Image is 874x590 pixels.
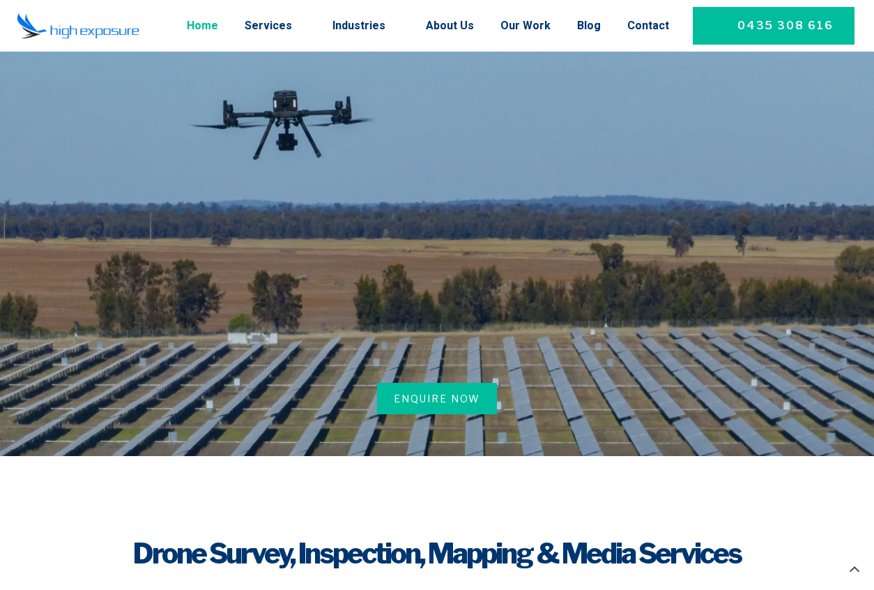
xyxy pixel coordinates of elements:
a: Industries [332,8,399,44]
a: Enquire Now [377,383,497,414]
nav: Menu [153,8,669,44]
a: Our Work [500,8,551,44]
a: About Us [426,8,474,44]
span: 0435 308 616 [737,17,834,34]
span: Enquire Now [394,391,480,406]
a: 0435 308 616 [693,7,854,45]
a: Services [245,8,306,44]
a: Home [187,8,218,44]
a: Contact [627,8,669,44]
a: Blog [577,8,601,44]
img: Final-Logo copy [17,13,139,39]
h1: Drone Survey, Inspection, Mapping & Media Services [29,534,845,573]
